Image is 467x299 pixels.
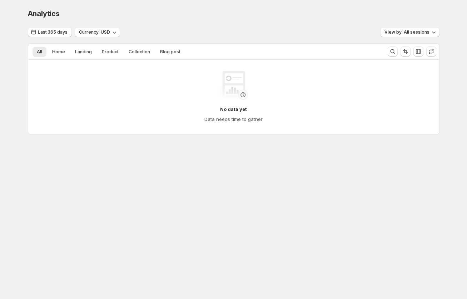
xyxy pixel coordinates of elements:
[37,49,42,55] span: All
[204,116,263,123] h4: Data needs time to gather
[380,27,439,37] button: View by: All sessions
[79,29,110,35] span: Currency: USD
[219,71,248,100] img: No data yet
[28,27,72,37] button: Last 365 days
[129,49,150,55] span: Collection
[75,27,120,37] button: Currency: USD
[28,9,60,18] span: Analytics
[220,106,247,113] h4: No data yet
[38,29,68,35] span: Last 365 days
[388,46,398,57] button: Search and filter results
[75,49,92,55] span: Landing
[52,49,65,55] span: Home
[384,29,429,35] span: View by: All sessions
[160,49,180,55] span: Blog post
[102,49,119,55] span: Product
[401,46,411,57] button: Sort the results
